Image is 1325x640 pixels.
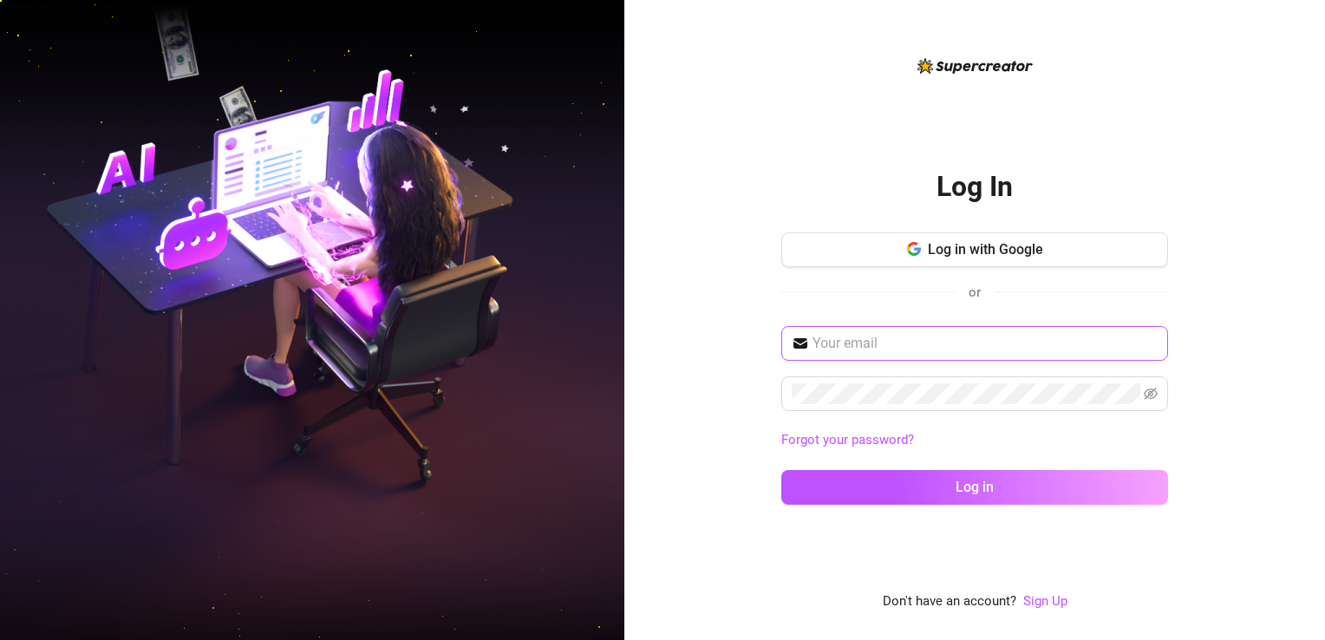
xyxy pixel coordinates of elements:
a: Forgot your password? [781,432,914,447]
img: logo-BBDzfeDw.svg [917,58,1033,74]
a: Sign Up [1023,593,1067,609]
span: Log in [956,479,994,495]
a: Forgot your password? [781,430,1168,451]
a: Sign Up [1023,591,1067,612]
input: Your email [813,333,1158,354]
span: or [969,284,981,300]
span: Log in with Google [928,241,1043,258]
button: Log in [781,470,1168,505]
button: Log in with Google [781,232,1168,267]
span: Don't have an account? [883,591,1016,612]
h2: Log In [937,169,1013,205]
span: eye-invisible [1144,387,1158,401]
